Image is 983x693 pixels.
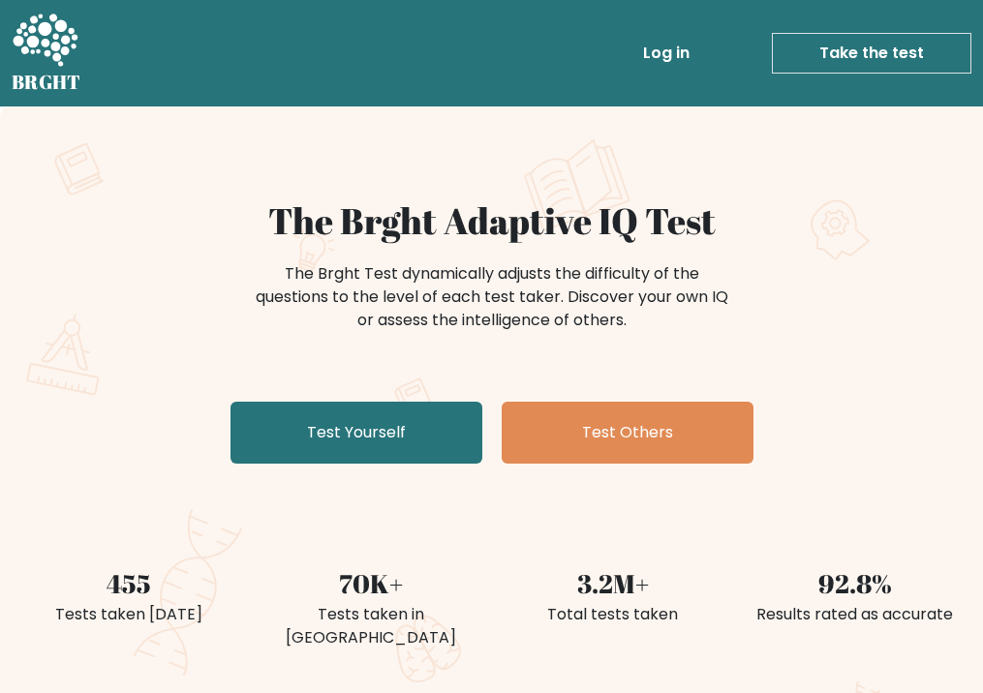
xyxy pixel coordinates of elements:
a: Test Others [502,402,753,464]
div: 455 [19,564,238,603]
div: 3.2M+ [504,564,722,603]
h1: The Brght Adaptive IQ Test [19,199,965,243]
h5: BRGHT [12,71,81,94]
div: Total tests taken [504,603,722,626]
a: Log in [635,34,697,73]
div: Tests taken [DATE] [19,603,238,626]
a: BRGHT [12,8,81,99]
div: Tests taken in [GEOGRAPHIC_DATA] [261,603,480,649]
div: 70K+ [261,564,480,603]
div: 92.8% [746,564,965,603]
a: Test Yourself [230,402,482,464]
div: Results rated as accurate [746,603,965,626]
a: Take the test [772,33,971,74]
div: The Brght Test dynamically adjusts the difficulty of the questions to the level of each test take... [250,262,734,332]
